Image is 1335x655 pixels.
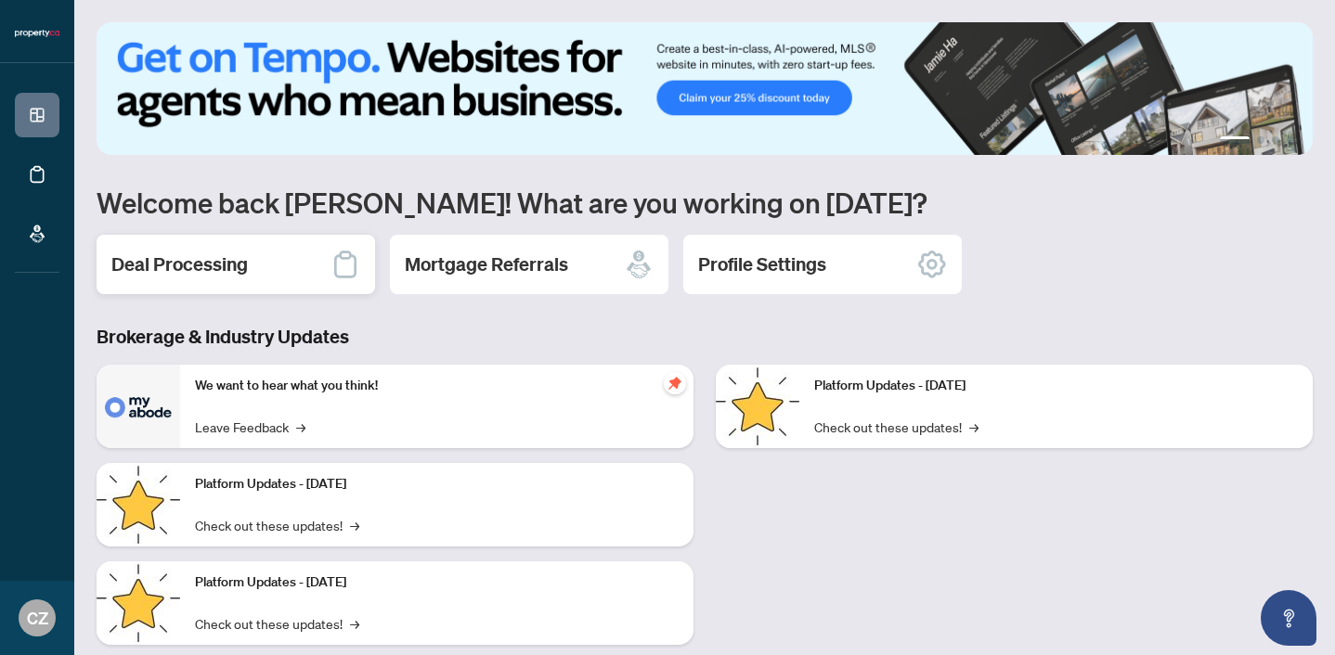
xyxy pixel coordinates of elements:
img: Platform Updates - June 23, 2025 [716,365,799,448]
button: 4 [1287,136,1294,144]
span: pushpin [664,372,686,394]
img: We want to hear what you think! [97,365,180,448]
a: Check out these updates!→ [814,417,979,437]
img: Slide 0 [97,22,1313,155]
h1: Welcome back [PERSON_NAME]! What are you working on [DATE]? [97,185,1313,220]
img: Platform Updates - September 16, 2025 [97,463,180,546]
button: 2 [1257,136,1264,144]
h2: Deal Processing [111,251,248,277]
p: Platform Updates - [DATE] [195,474,679,494]
p: We want to hear what you think! [195,376,679,396]
span: CZ [27,605,48,631]
span: → [350,515,359,535]
span: → [969,417,979,437]
button: 3 [1272,136,1279,144]
p: Platform Updates - [DATE] [195,572,679,593]
img: logo [15,28,59,39]
p: Platform Updates - [DATE] [814,376,1298,396]
h2: Mortgage Referrals [405,251,568,277]
a: Leave Feedback→ [195,417,305,437]
h3: Brokerage & Industry Updates [97,324,1313,350]
button: 1 [1220,136,1250,144]
a: Check out these updates!→ [195,515,359,535]
a: Check out these updates!→ [195,613,359,634]
button: Open asap [1261,590,1316,646]
h2: Profile Settings [698,251,826,277]
span: → [296,417,305,437]
img: Platform Updates - July 21, 2025 [97,561,180,645]
span: → [350,613,359,634]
